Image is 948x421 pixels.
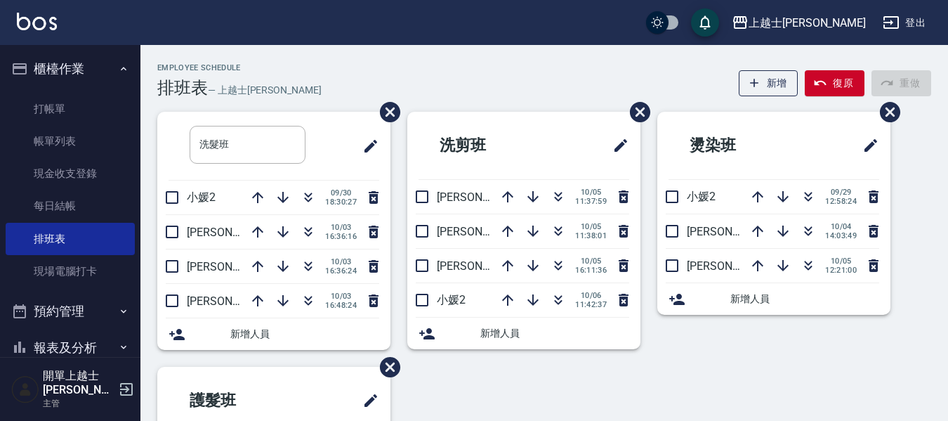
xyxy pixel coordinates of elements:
[187,226,284,239] span: [PERSON_NAME]12
[669,120,805,171] h2: 燙染班
[854,129,879,162] span: 修改班表的標題
[407,318,640,349] div: 新增人員
[157,63,322,72] h2: Employee Schedule
[157,78,208,98] h3: 排班表
[825,266,857,275] span: 12:21:00
[575,222,607,231] span: 10/05
[437,190,534,204] span: [PERSON_NAME]12
[6,125,135,157] a: 帳單列表
[6,190,135,222] a: 每日結帳
[869,91,902,133] span: 刪除班表
[687,225,777,238] span: [PERSON_NAME]8
[877,10,931,36] button: 登出
[6,223,135,255] a: 排班表
[825,197,857,206] span: 12:58:24
[749,14,866,32] div: 上越士[PERSON_NAME]
[325,266,357,276] span: 16:36:24
[325,188,357,197] span: 09/30
[6,255,135,287] a: 現場電腦打卡
[825,257,857,266] span: 10/05
[354,129,379,163] span: 修改班表的標題
[691,8,719,37] button: save
[17,13,57,30] img: Logo
[419,120,555,171] h2: 洗剪班
[575,188,607,197] span: 10/05
[6,51,135,87] button: 櫃檯作業
[43,369,114,397] h5: 開單上越士[PERSON_NAME]
[6,157,135,190] a: 現金收支登錄
[726,8,871,37] button: 上越士[PERSON_NAME]
[575,257,607,266] span: 10/05
[325,292,357,301] span: 10/03
[739,70,798,96] button: 新增
[6,330,135,366] button: 報表及分析
[480,326,629,341] span: 新增人員
[6,293,135,330] button: 預約管理
[187,294,284,308] span: [PERSON_NAME]12
[325,301,357,310] span: 16:48:24
[208,83,322,98] h6: — 上越士[PERSON_NAME]
[575,291,607,300] span: 10/06
[325,257,357,266] span: 10/03
[190,126,305,164] input: 排版標題
[11,375,39,403] img: Person
[325,197,357,207] span: 18:30:27
[687,190,716,203] span: 小媛2
[369,91,402,133] span: 刪除班表
[325,232,357,241] span: 16:36:16
[575,266,607,275] span: 16:11:36
[657,283,890,315] div: 新增人員
[157,318,390,350] div: 新增人員
[187,190,216,204] span: 小媛2
[687,259,784,273] span: [PERSON_NAME]12
[369,346,402,388] span: 刪除班表
[575,231,607,240] span: 11:38:01
[575,300,607,309] span: 11:42:37
[575,197,607,206] span: 11:37:59
[187,260,277,273] span: [PERSON_NAME]8
[437,259,527,273] span: [PERSON_NAME]8
[825,188,857,197] span: 09/29
[354,384,379,417] span: 修改班表的標題
[43,397,114,410] p: 主管
[325,223,357,232] span: 10/03
[437,225,534,238] span: [PERSON_NAME]12
[730,292,879,306] span: 新增人員
[6,93,135,125] a: 打帳單
[805,70,864,96] button: 復原
[825,231,857,240] span: 14:03:49
[619,91,652,133] span: 刪除班表
[604,129,629,162] span: 修改班表的標題
[437,293,466,306] span: 小媛2
[825,222,857,231] span: 10/04
[230,327,379,342] span: 新增人員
